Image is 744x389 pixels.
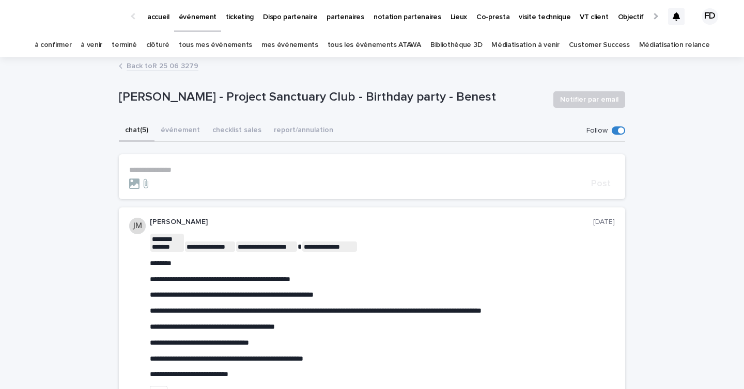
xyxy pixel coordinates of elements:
p: [PERSON_NAME] - Project Sanctuary Club - Birthday party - Benest [119,90,545,105]
button: chat (5) [119,120,154,142]
a: tous les événements ATAWA [328,33,421,57]
a: mes événements [261,33,318,57]
a: Médiatisation à venir [491,33,560,57]
p: [PERSON_NAME] [150,218,593,226]
a: terminé [112,33,137,57]
a: tous mes événements [179,33,252,57]
button: événement [154,120,206,142]
a: clôturé [146,33,169,57]
a: Bibliothèque 3D [430,33,482,57]
button: checklist sales [206,120,268,142]
a: Back toR 25 06 3279 [127,59,198,71]
p: Follow [586,126,608,135]
img: Ls34BcGeRexTGTNfXpUC [21,6,121,27]
a: Médiatisation relance [639,33,710,57]
button: Post [587,179,615,188]
a: à confirmer [35,33,72,57]
div: FD [702,8,718,25]
span: Post [591,179,611,188]
button: report/annulation [268,120,339,142]
a: à venir [81,33,102,57]
a: Customer Success [569,33,630,57]
p: [DATE] [593,218,615,226]
button: Notifier par email [553,91,625,108]
span: Notifier par email [560,94,618,105]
